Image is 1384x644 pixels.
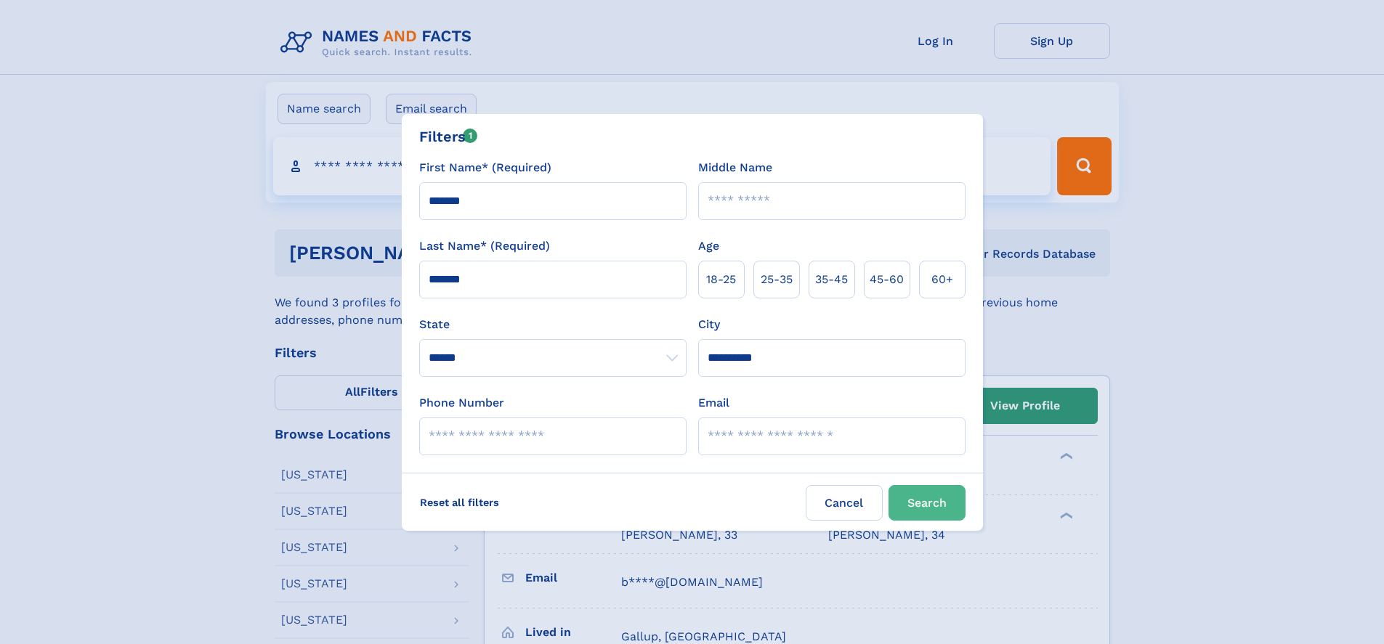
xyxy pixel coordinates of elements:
[698,237,719,255] label: Age
[931,271,953,288] span: 60+
[806,485,883,521] label: Cancel
[698,316,720,333] label: City
[419,394,504,412] label: Phone Number
[761,271,793,288] span: 25‑35
[419,237,550,255] label: Last Name* (Required)
[419,126,478,147] div: Filters
[706,271,736,288] span: 18‑25
[419,316,687,333] label: State
[889,485,966,521] button: Search
[870,271,904,288] span: 45‑60
[419,159,551,176] label: First Name* (Required)
[410,485,509,520] label: Reset all filters
[815,271,848,288] span: 35‑45
[698,394,729,412] label: Email
[698,159,772,176] label: Middle Name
